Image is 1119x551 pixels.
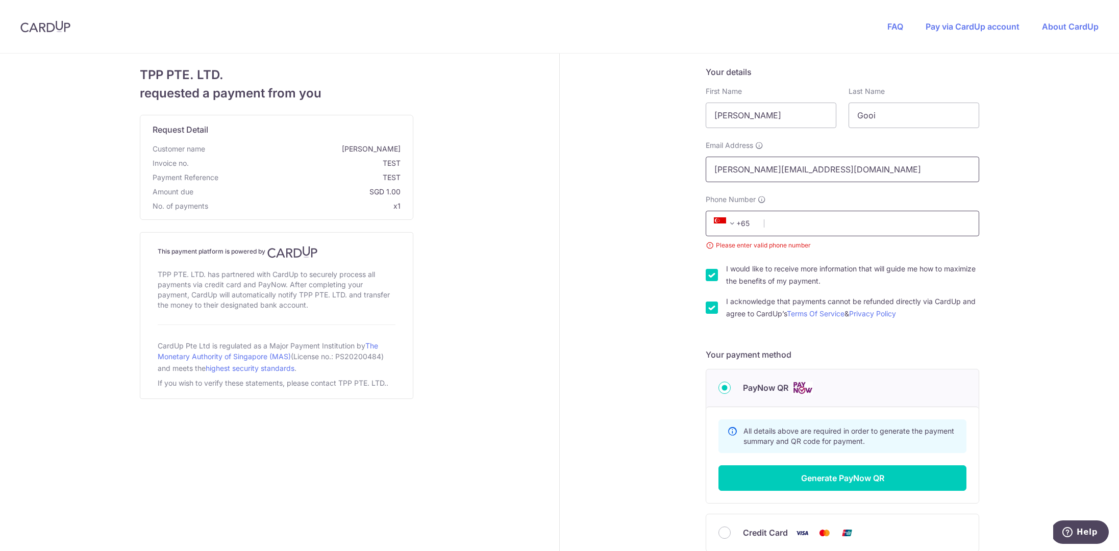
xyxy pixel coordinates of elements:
div: Credit Card Visa Mastercard Union Pay [718,527,966,539]
h4: This payment platform is powered by [158,246,395,258]
span: SGD 1.00 [197,187,401,197]
input: First name [706,103,836,128]
input: Last name [849,103,979,128]
div: PayNow QR Cards logo [718,382,966,394]
span: No. of payments [153,201,208,211]
h5: Your details [706,66,979,78]
label: First Name [706,86,742,96]
span: TPP PTE. LTD. [140,66,413,84]
img: Cards logo [792,382,813,394]
span: Phone Number [706,194,756,205]
span: translation missing: en.request_detail [153,124,208,135]
a: Pay via CardUp account [926,21,1019,32]
a: FAQ [887,21,903,32]
span: translation missing: en.payment_reference [153,173,218,182]
label: I acknowledge that payments cannot be refunded directly via CardUp and agree to CardUp’s & [726,295,979,320]
a: highest security standards [206,364,294,372]
h5: Your payment method [706,348,979,361]
label: I would like to receive more information that will guide me how to maximize the benefits of my pa... [726,263,979,287]
iframe: Opens a widget where you can find more information [1053,520,1109,546]
span: x1 [393,202,401,210]
span: TEST [222,172,401,183]
input: Email address [706,157,979,182]
span: [PERSON_NAME] [209,144,401,154]
img: Union Pay [837,527,857,539]
span: TEST [193,158,401,168]
span: All details above are required in order to generate the payment summary and QR code for payment. [743,427,954,445]
img: Mastercard [814,527,835,539]
div: TPP PTE. LTD. has partnered with CardUp to securely process all payments via credit card and PayN... [158,267,395,312]
span: requested a payment from you [140,84,413,103]
a: Privacy Policy [849,309,896,318]
small: Please enter valid phone number [706,240,979,251]
span: +65 [711,217,757,230]
img: CardUp [20,20,70,33]
span: PayNow QR [743,382,788,394]
img: Visa [792,527,812,539]
div: If you wish to verify these statements, please contact TPP PTE. LTD.. [158,376,390,390]
img: CardUp [267,246,317,258]
span: Amount due [153,187,193,197]
span: Email Address [706,140,753,151]
span: +65 [714,217,738,230]
a: Terms Of Service [787,309,844,318]
a: About CardUp [1042,21,1099,32]
div: CardUp Pte Ltd is regulated as a Major Payment Institution by (License no.: PS20200484) and meets... [158,337,395,376]
span: Invoice no. [153,158,189,168]
label: Last Name [849,86,885,96]
button: Generate PayNow QR [718,465,966,491]
span: Customer name [153,144,205,154]
span: Credit Card [743,527,788,539]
